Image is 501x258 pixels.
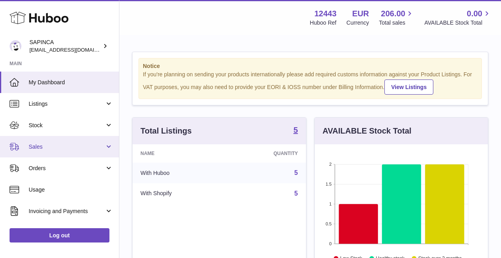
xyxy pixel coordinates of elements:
[29,39,101,54] div: SAPINCA
[347,19,369,27] div: Currency
[10,40,21,52] img: info@sapinca.com
[29,143,105,151] span: Sales
[133,144,226,163] th: Name
[329,241,331,246] text: 0
[329,162,331,167] text: 2
[326,221,331,226] text: 0.5
[133,183,226,204] td: With Shopify
[140,126,192,136] h3: Total Listings
[29,208,105,215] span: Invoicing and Payments
[314,8,337,19] strong: 12443
[294,190,298,197] a: 5
[424,19,491,27] span: AVAILABLE Stock Total
[293,126,298,134] strong: 5
[29,100,105,108] span: Listings
[379,19,414,27] span: Total sales
[143,71,478,95] div: If you're planning on sending your products internationally please add required customs informati...
[329,202,331,206] text: 1
[29,186,113,194] span: Usage
[226,144,306,163] th: Quantity
[310,19,337,27] div: Huboo Ref
[133,163,226,183] td: With Huboo
[381,8,405,19] span: 206.00
[424,8,491,27] a: 0.00 AVAILABLE Stock Total
[10,228,109,242] a: Log out
[326,182,331,186] text: 1.5
[293,126,298,136] a: 5
[467,8,482,19] span: 0.00
[29,122,105,129] span: Stock
[294,169,298,176] a: 5
[143,62,478,70] strong: Notice
[323,126,411,136] h3: AVAILABLE Stock Total
[352,8,369,19] strong: EUR
[29,47,117,53] span: [EMAIL_ADDRESS][DOMAIN_NAME]
[29,165,105,172] span: Orders
[384,80,433,95] a: View Listings
[379,8,414,27] a: 206.00 Total sales
[29,79,113,86] span: My Dashboard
